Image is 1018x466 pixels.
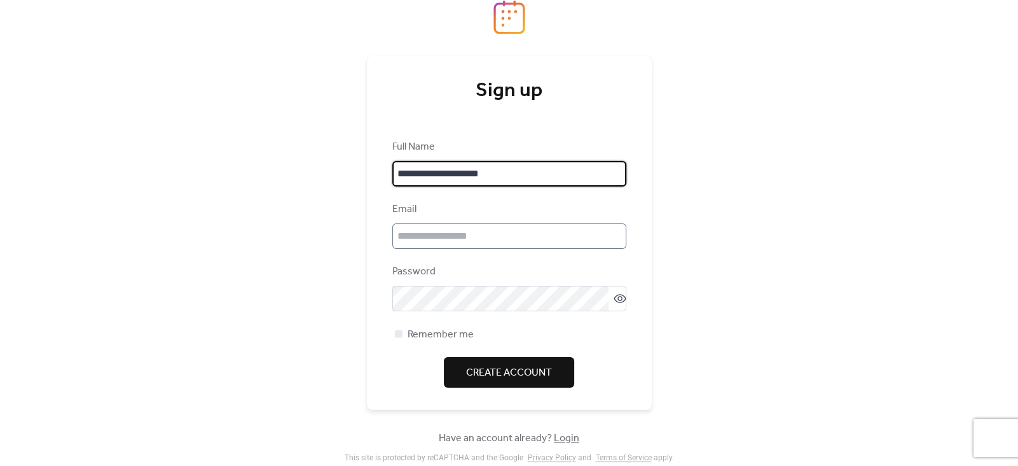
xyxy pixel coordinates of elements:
[345,453,674,462] div: This site is protected by reCAPTCHA and the Google and apply .
[554,428,579,448] a: Login
[444,357,574,388] button: Create Account
[392,139,624,155] div: Full Name
[392,202,624,217] div: Email
[392,264,624,279] div: Password
[596,453,652,462] a: Terms of Service
[392,78,626,104] div: Sign up
[466,365,552,381] span: Create Account
[439,431,579,446] span: Have an account already?
[528,453,576,462] a: Privacy Policy
[408,327,474,342] span: Remember me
